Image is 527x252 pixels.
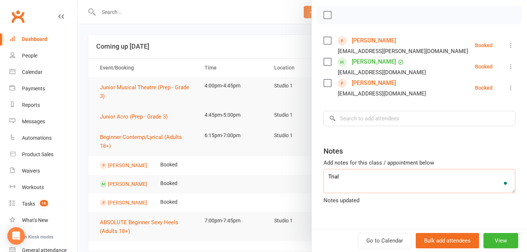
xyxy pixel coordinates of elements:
[338,46,468,56] div: [EMAIL_ADDRESS][PERSON_NAME][DOMAIN_NAME]
[22,69,42,75] div: Calendar
[10,196,77,212] a: Tasks 16
[22,217,48,223] div: What's New
[10,64,77,80] a: Calendar
[483,233,518,248] button: View
[324,146,343,156] div: Notes
[10,212,77,229] a: What's New
[22,168,40,174] div: Waivers
[352,35,396,46] a: [PERSON_NAME]
[358,233,411,248] a: Go to Calendar
[352,77,396,89] a: [PERSON_NAME]
[10,130,77,146] a: Automations
[22,36,47,42] div: Dashboard
[22,102,40,108] div: Reports
[22,53,37,59] div: People
[338,68,426,77] div: [EMAIL_ADDRESS][DOMAIN_NAME]
[22,201,35,207] div: Tasks
[324,169,515,193] textarea: To enrich screen reader interactions, please activate Accessibility in Grammarly extension settings
[10,163,77,179] a: Waivers
[22,119,45,124] div: Messages
[352,56,396,68] a: [PERSON_NAME]
[22,86,45,91] div: Payments
[10,31,77,48] a: Dashboard
[475,64,493,69] div: Booked
[7,227,25,245] div: Open Intercom Messenger
[475,43,493,48] div: Booked
[40,200,48,206] span: 16
[338,89,426,98] div: [EMAIL_ADDRESS][DOMAIN_NAME]
[9,7,27,26] a: Clubworx
[324,111,515,126] input: Search to add attendees
[10,97,77,113] a: Reports
[324,196,515,205] div: Notes updated
[10,179,77,196] a: Workouts
[10,113,77,130] a: Messages
[416,233,479,248] button: Bulk add attendees
[475,85,493,90] div: Booked
[10,146,77,163] a: Product Sales
[324,158,515,167] div: Add notes for this class / appointment below
[10,48,77,64] a: People
[22,184,44,190] div: Workouts
[10,80,77,97] a: Payments
[22,151,53,157] div: Product Sales
[22,135,52,141] div: Automations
